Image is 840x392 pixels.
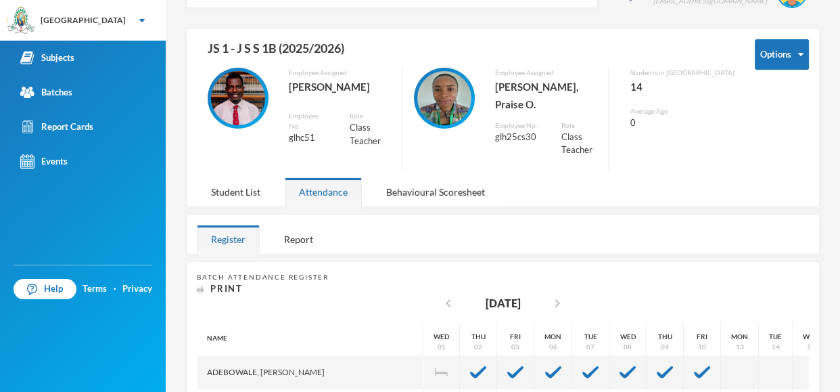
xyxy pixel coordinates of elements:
div: 06 [549,342,557,352]
div: 02 [474,342,482,352]
div: Mon [544,332,561,342]
div: Mon [731,332,748,342]
span: Print [210,283,243,294]
div: Events [20,154,68,169]
div: 01 [438,342,446,352]
a: Privacy [122,282,152,296]
button: Options [755,39,809,70]
div: 14 [630,78,734,95]
img: logo [7,7,34,35]
div: Role [350,111,392,121]
div: 03 [511,342,519,352]
a: Help [14,279,76,299]
div: Wed [620,332,636,342]
div: 13 [736,342,744,352]
div: [PERSON_NAME] [289,78,392,95]
div: Employee Assigned [289,68,392,78]
div: 14 [772,342,780,352]
div: Thu [471,332,486,342]
div: Role [561,121,598,131]
div: Students in [GEOGRAPHIC_DATA] [630,68,734,78]
div: Thu [658,332,672,342]
div: 0 [630,116,734,130]
div: Independence Day [423,355,460,389]
i: chevron_left [440,295,457,311]
div: Employee Assigned [495,68,599,78]
div: Class Teacher [350,121,392,148]
div: Fri [510,332,521,342]
div: Student List [197,177,275,206]
div: 10 [698,342,706,352]
div: Behavioural Scoresheet [372,177,499,206]
div: JS 1 - J S S 1B (2025/2026) [197,39,734,68]
img: EMPLOYEE [417,71,471,125]
div: Average Age [630,106,734,116]
a: Terms [83,282,107,296]
div: glh25cs30 [495,131,542,144]
div: Employee No. [289,111,329,131]
div: 08 [624,342,632,352]
div: Wed [803,332,818,342]
div: [PERSON_NAME], Praise O. [495,78,599,114]
div: 15 [807,342,815,352]
div: Batches [20,85,72,100]
div: Name [197,322,423,355]
div: Adebowale, [PERSON_NAME] [197,355,423,389]
div: Tue [769,332,782,342]
i: chevron_right [549,295,565,311]
div: glhc51 [289,131,329,145]
div: [DATE] [485,295,520,311]
div: 09 [661,342,669,352]
div: Class Teacher [561,131,598,157]
div: 07 [586,342,594,352]
div: Attendance [285,177,362,206]
div: Employee No. [495,121,542,131]
div: Subjects [20,51,74,65]
div: Fri [697,332,707,342]
div: Wed [434,332,449,342]
span: Batch Attendance Register [197,273,329,281]
div: · [114,282,116,296]
div: Register [197,225,260,254]
div: Report Cards [20,120,93,134]
div: Tue [584,332,597,342]
div: Report [270,225,327,254]
div: [GEOGRAPHIC_DATA] [41,14,126,26]
img: EMPLOYEE [211,71,265,125]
